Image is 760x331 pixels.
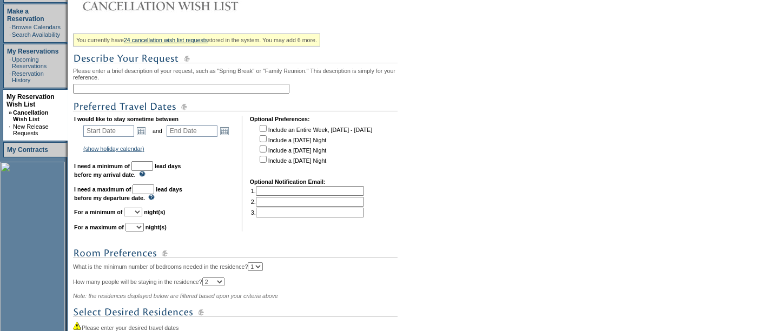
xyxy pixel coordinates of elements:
[124,37,208,43] a: 24 cancellation wish list requests
[74,186,182,201] b: lead days before my departure date.
[13,109,48,122] a: Cancellation Wish List
[6,93,55,108] a: My Reservation Wish List
[74,163,130,169] b: I need a minimum of
[9,109,12,116] b: »
[74,224,124,230] b: For a maximum of
[73,321,82,330] img: icon_alert2.gif
[9,31,11,38] td: ·
[74,116,179,122] b: I would like to stay sometime between
[13,123,48,136] a: New Release Requests
[167,125,217,137] input: Date format: M/D/Y. Shortcut keys: [T] for Today. [UP] or [.] for Next Day. [DOWN] or [,] for Pre...
[250,178,326,185] b: Optional Notification Email:
[73,293,278,299] span: Note: the residences displayed below are filtered based upon your criteria above
[7,146,48,154] a: My Contracts
[83,125,134,137] input: Date format: M/D/Y. Shortcut keys: [T] for Today. [UP] or [.] for Next Day. [DOWN] or [,] for Pre...
[73,247,398,260] img: subTtlRoomPreferences.gif
[257,123,372,171] td: Include an Entire Week, [DATE] - [DATE] Include a [DATE] Night Include a [DATE] Night Include a [...
[9,123,12,136] td: ·
[74,163,181,178] b: lead days before my arrival date.
[148,194,155,200] img: questionMark_lightBlue.gif
[73,321,417,331] div: Please enter your desired travel dates
[251,208,364,217] td: 3.
[74,186,131,193] b: I need a maximum of
[12,56,47,69] a: Upcoming Reservations
[9,70,11,83] td: ·
[9,56,11,69] td: ·
[135,125,147,137] a: Open the calendar popup.
[219,125,230,137] a: Open the calendar popup.
[9,24,11,30] td: ·
[12,31,60,38] a: Search Availability
[251,197,364,207] td: 2.
[146,224,167,230] b: night(s)
[12,24,61,30] a: Browse Calendars
[250,116,310,122] b: Optional Preferences:
[74,209,122,215] b: For a minimum of
[83,145,144,152] a: (show holiday calendar)
[12,70,44,83] a: Reservation History
[139,171,146,177] img: questionMark_lightBlue.gif
[144,209,165,215] b: night(s)
[151,123,164,138] td: and
[73,34,320,47] div: You currently have stored in the system. You may add 6 more.
[7,8,44,23] a: Make a Reservation
[251,186,364,196] td: 1.
[7,48,58,55] a: My Reservations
